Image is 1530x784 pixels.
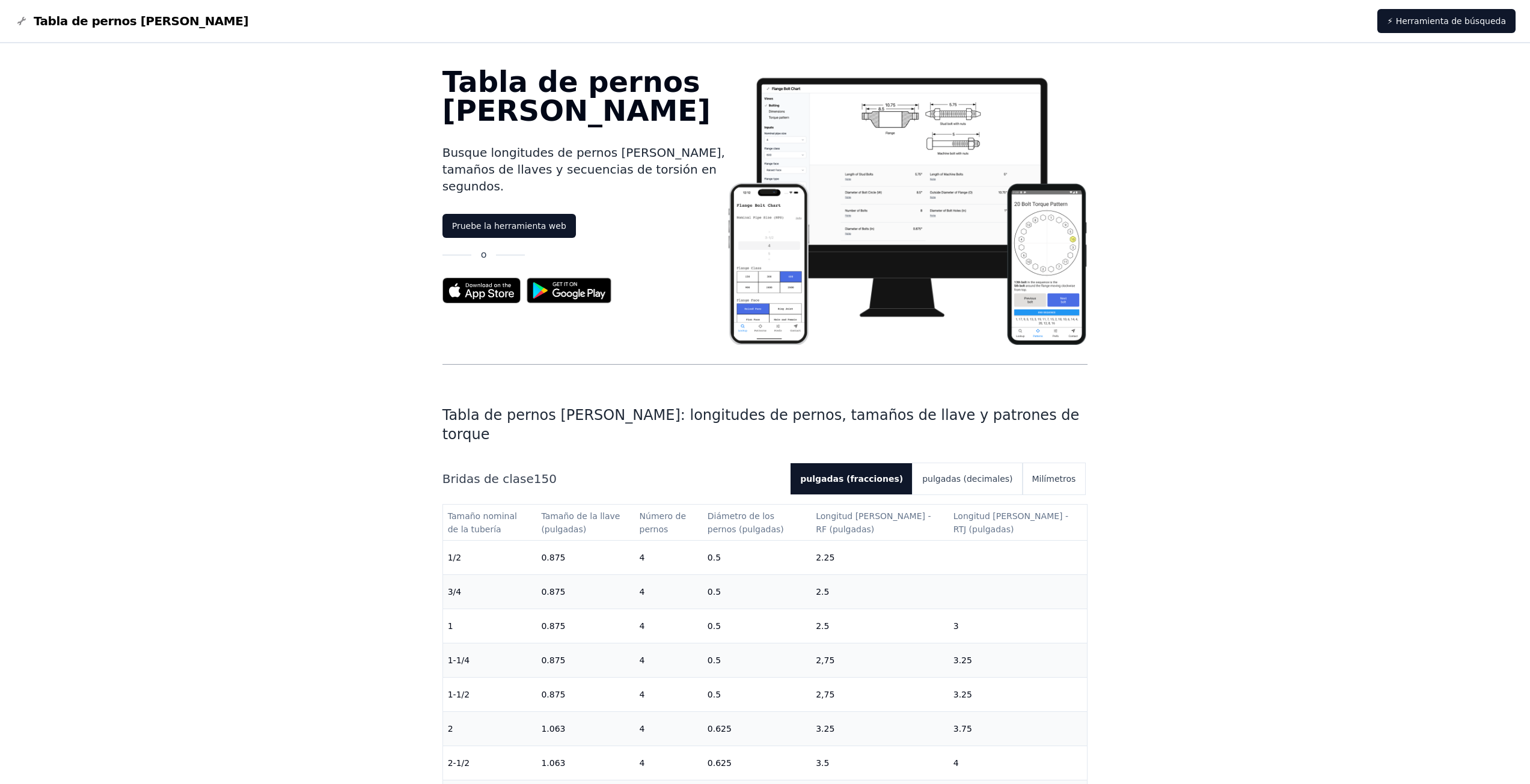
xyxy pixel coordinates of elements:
button: pulgadas (fracciones) [791,463,913,494]
font: 3.25 [953,690,972,699]
font: 3/4 [448,587,462,597]
font: 0.5 [708,553,721,562]
font: 4 [640,724,645,734]
font: 0.625 [708,724,732,734]
font: 2 [448,724,453,734]
font: 2,75 [816,655,834,665]
font: 3.5 [816,758,829,768]
button: Milímetros [1023,463,1086,494]
font: 0.5 [708,690,721,699]
font: 0.625 [708,758,732,768]
font: Diámetro de los pernos (pulgadas) [708,511,784,534]
font: 0.5 [708,621,721,631]
font: 4 [640,758,645,768]
font: 4 [953,758,959,768]
font: 0.875 [541,621,565,631]
font: 2.5 [816,621,829,631]
font: 1.063 [541,724,565,734]
font: 0.875 [541,553,565,562]
th: Diámetro de los pernos (pulgadas) [703,505,811,541]
img: Gráfico de logotipos de pernos de brida [14,14,29,28]
font: 1 [448,621,453,631]
font: 0.875 [541,655,565,665]
font: Tamaño nominal de la tubería [448,511,520,534]
font: Tabla de pernos [PERSON_NAME] [34,14,248,28]
font: Longitud [PERSON_NAME] - RTJ (pulgadas) [953,511,1071,534]
font: 3.75 [953,724,972,734]
a: ⚡ Herramienta de búsqueda [1377,9,1516,33]
a: Gráfico de logotipos de pernos de bridaTabla de pernos [PERSON_NAME] [14,13,248,29]
font: 4 [640,655,645,665]
font: 4 [640,621,645,631]
font: 0.5 [708,655,721,665]
img: Captura de pantalla de la aplicación de gráfico de pernos de brida [727,67,1088,345]
font: Busque longitudes de pernos [PERSON_NAME], tamaños de llaves y secuencias de torsión en segundos. [442,145,725,193]
th: Tamaño nominal de la tubería [443,505,537,541]
font: 4 [640,553,645,562]
font: 1-1/4 [448,655,470,665]
button: pulgadas (decimales) [913,463,1022,494]
font: Bridas de clase [442,472,534,486]
font: Tabla de pernos [PERSON_NAME]: longitudes de pernos, tamaños de llave y patrones de torque [442,407,1080,443]
font: 2.25 [816,553,834,562]
font: 1.063 [541,758,565,768]
font: ⚡ Herramienta de búsqueda [1387,16,1506,26]
font: 3.25 [953,655,972,665]
font: Número de pernos [640,511,689,534]
img: Insignia de la App Store para la aplicación Flange Bolt Chart [442,278,521,303]
font: 3 [953,621,959,631]
font: Pruebe la herramienta web [452,221,566,231]
font: pulgadas (decimales) [922,474,1012,484]
font: Milímetros [1032,474,1076,484]
font: Longitud [PERSON_NAME] - RF (pulgadas) [816,511,934,534]
img: Consíguelo en Google Play [521,272,618,309]
font: pulgadas (fracciones) [800,474,903,484]
th: Longitud del perno - RTJ (pulgadas) [949,505,1088,541]
font: Tabla de pernos [PERSON_NAME] [442,65,711,127]
a: Pruebe la herramienta web [442,214,576,238]
font: 150 [534,472,557,486]
font: 3.25 [816,724,834,734]
font: 1/2 [448,553,462,562]
th: Tamaño de la llave (pulgadas) [536,505,634,541]
font: 2.5 [816,587,829,597]
font: 0.875 [541,690,565,699]
font: 4 [640,690,645,699]
font: 0.5 [708,587,721,597]
font: 1-1/2 [448,690,470,699]
font: Tamaño de la llave (pulgadas) [541,511,623,534]
th: Número de pernos [635,505,703,541]
font: 4 [640,587,645,597]
font: 2,75 [816,690,834,699]
font: o [481,249,487,260]
th: Longitud del perno - RF (pulgadas) [811,505,949,541]
font: 2-1/2 [448,758,470,768]
font: 0.875 [541,587,565,597]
